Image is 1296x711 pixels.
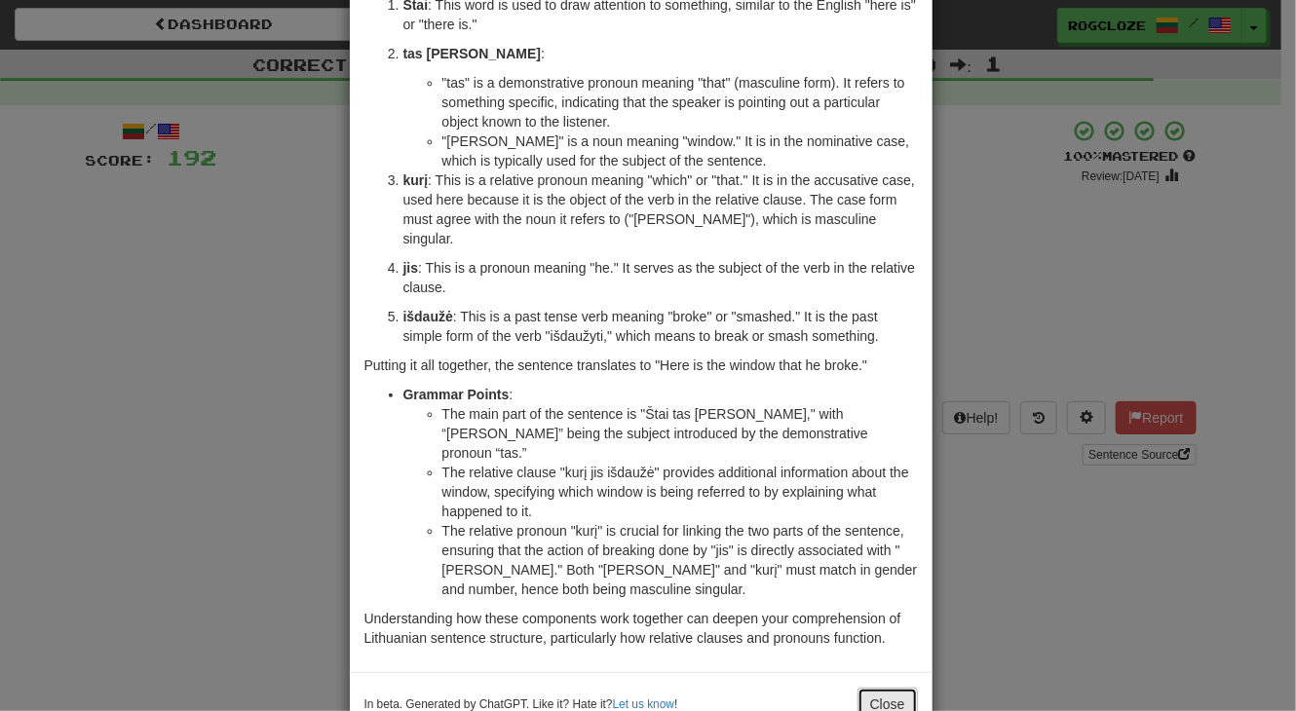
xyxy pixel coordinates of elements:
li: The main part of the sentence is "Štai tas [PERSON_NAME]," with “[PERSON_NAME]” being the subject... [442,404,918,463]
li: The relative clause "kurį jis išdaužė" provides additional information about the window, specifyi... [442,463,918,521]
p: : [403,44,918,63]
strong: jis [403,260,419,276]
strong: Grammar Points [403,387,510,402]
strong: tas [PERSON_NAME] [403,46,542,61]
p: Understanding how these components work together can deepen your comprehension of Lithuanian sent... [364,609,918,648]
li: : [403,385,918,599]
li: "tas" is a demonstrative pronoun meaning "that" (masculine form). It refers to something specific... [442,73,918,131]
a: Let us know [613,697,674,711]
p: : This is a relative pronoun meaning "which" or "that." It is in the accusative case, used here b... [403,170,918,248]
strong: kurį [403,172,429,188]
p: Putting it all together, the sentence translates to "Here is the window that he broke." [364,355,918,375]
strong: išdaužė [403,309,453,324]
li: "[PERSON_NAME]" is a noun meaning "window." It is in the nominative case, which is typically used... [442,131,918,170]
p: : This is a pronoun meaning "he." It serves as the subject of the verb in the relative clause. [403,258,918,297]
li: The relative pronoun "kurį" is crucial for linking the two parts of the sentence, ensuring that t... [442,521,918,599]
p: : This is a past tense verb meaning "broke" or "smashed." It is the past simple form of the verb ... [403,307,918,346]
